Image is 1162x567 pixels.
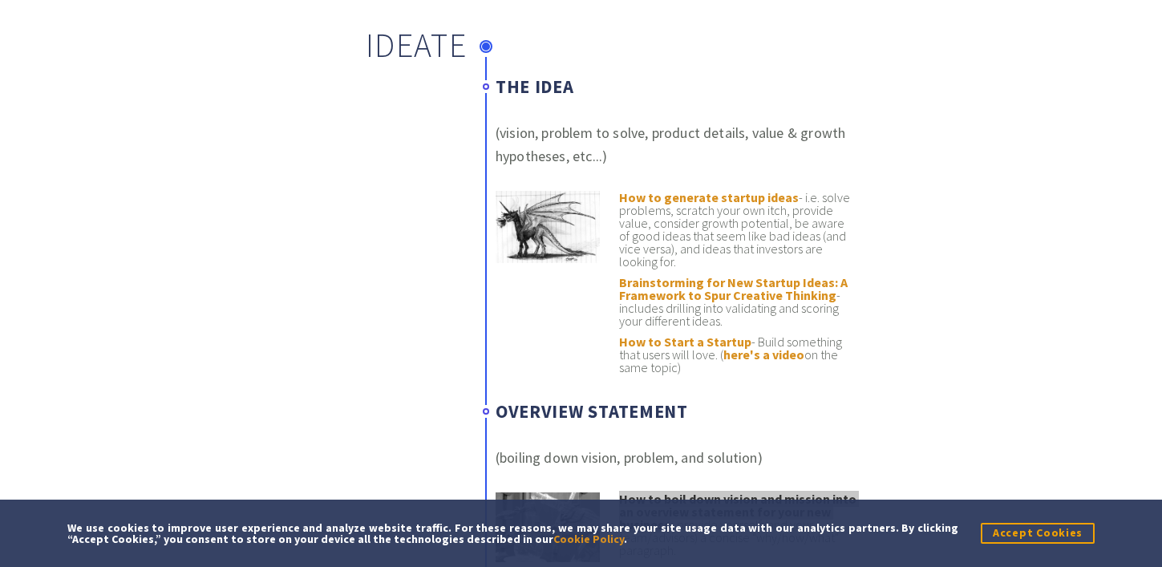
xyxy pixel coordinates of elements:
[619,491,856,533] a: How to boil down vision and mission into an overview statement for your new business
[67,522,958,545] div: We use cookies to improve user experience and analyze website traffic. For these reasons, we may ...
[619,335,857,374] li: - Build something that users will love. ( on the same topic)
[619,191,857,268] li: - i.e. solve problems, scratch your own itch, provide value, consider growth potential, be aware ...
[365,30,467,59] h2: Ideate
[553,532,624,546] a: Cookie Policy
[981,523,1095,543] button: Accept Cookies
[619,189,799,205] a: How to generate startup ideas
[619,274,848,303] a: Brainstorming for New Startup Ideas: A Framework to Spur Creative Thinking
[619,334,751,350] a: How to Start a Startup
[496,446,857,469] p: (boiling down vision, problem, and solution)
[496,121,857,168] p: (vision, problem to solve, product details, value & growth hypotheses, etc...)
[723,346,804,362] a: here's a video
[619,492,857,562] li: - provide yourself (and your team/advisors) a concise "why/how/what" paragraph.
[496,401,857,423] h3: Overview Statement
[496,76,857,98] h3: The Idea
[619,276,857,327] li: - includes drilling into validating and scoring your different ideas.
